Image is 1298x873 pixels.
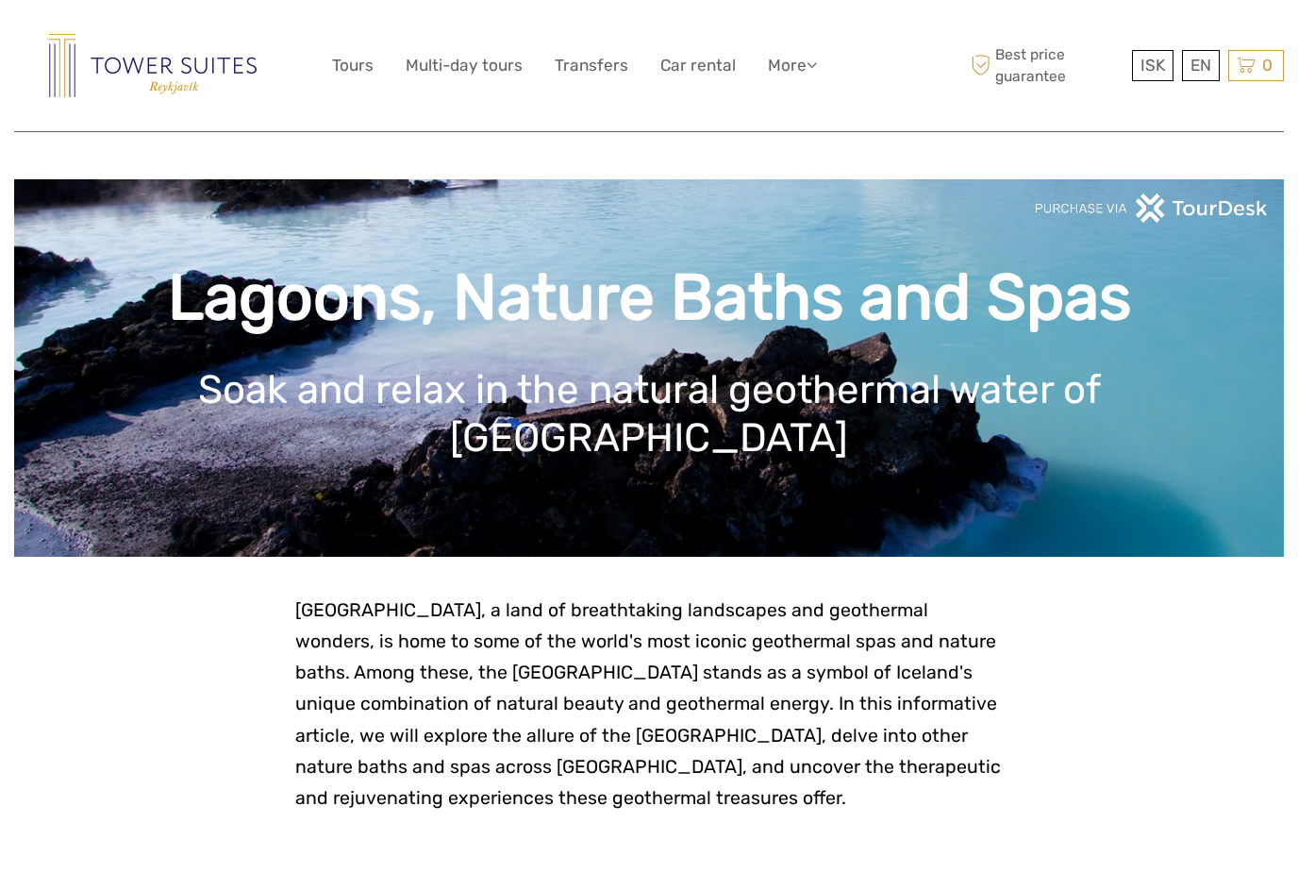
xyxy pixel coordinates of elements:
h1: Soak and relax in the natural geothermal water of [GEOGRAPHIC_DATA] [42,366,1256,462]
img: Reykjavik Residence [49,34,257,97]
span: ISK [1140,56,1165,75]
a: Car rental [660,52,736,79]
div: EN [1182,50,1220,81]
a: Transfers [555,52,628,79]
a: Tours [332,52,374,79]
span: Best price guarantee [967,44,1128,86]
h1: Lagoons, Nature Baths and Spas [42,260,1256,336]
img: PurchaseViaTourDeskwhite.png [1034,193,1270,223]
span: [GEOGRAPHIC_DATA], a land of breathtaking landscapes and geothermal wonders, is home to some of t... [295,599,1001,809]
a: More [768,52,817,79]
span: 0 [1259,56,1275,75]
a: Multi-day tours [406,52,523,79]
